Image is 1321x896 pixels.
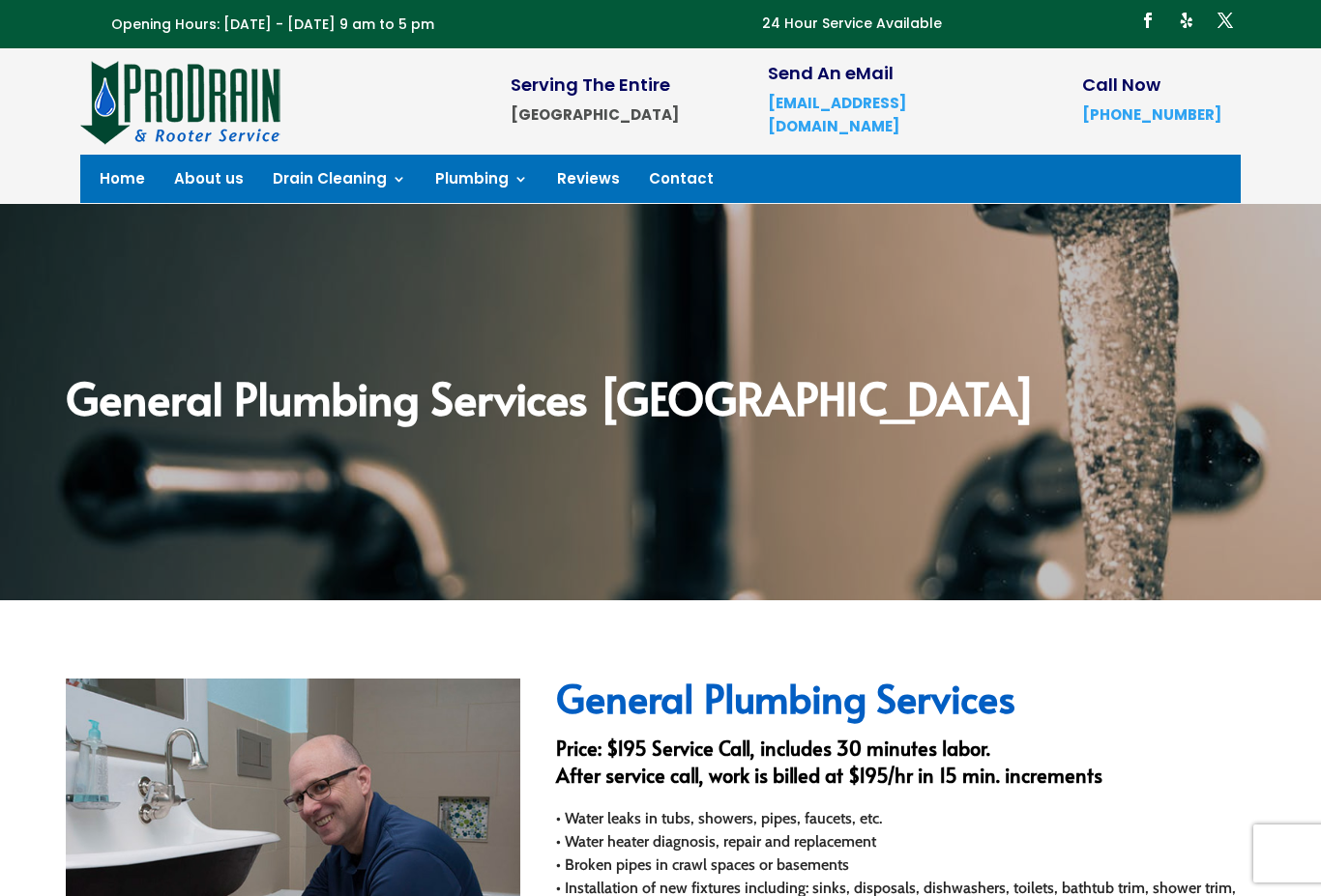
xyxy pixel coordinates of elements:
img: site-logo-100h [80,58,282,145]
span: Call Now [1082,72,1160,97]
a: Follow on Facebook [1132,5,1163,36]
a: [EMAIL_ADDRESS][DOMAIN_NAME] [768,93,906,136]
a: Contact [649,172,714,193]
span: Send An eMail [768,61,894,85]
strong: [GEOGRAPHIC_DATA] [511,104,679,125]
a: Reviews [557,172,620,193]
a: About us [174,172,244,193]
h2: General Plumbing Services [GEOGRAPHIC_DATA] [66,375,1254,429]
h2: General Plumbing Services [556,679,1255,727]
span: Opening Hours: [DATE] - [DATE] 9 am to 5 pm [111,14,434,34]
a: Follow on X [1210,5,1241,36]
a: Home [100,172,145,193]
h3: Price: $195 Service Call, includes 30 minutes labor. After service call, work is billed at $195/h... [556,735,1255,798]
span: Serving The Entire [511,72,670,97]
a: [PHONE_NUMBER] [1082,104,1221,125]
p: 24 Hour Service Available [762,13,942,36]
a: Follow on Yelp [1171,5,1202,36]
a: Drain Cleaning [273,172,406,193]
a: Plumbing [435,172,528,193]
